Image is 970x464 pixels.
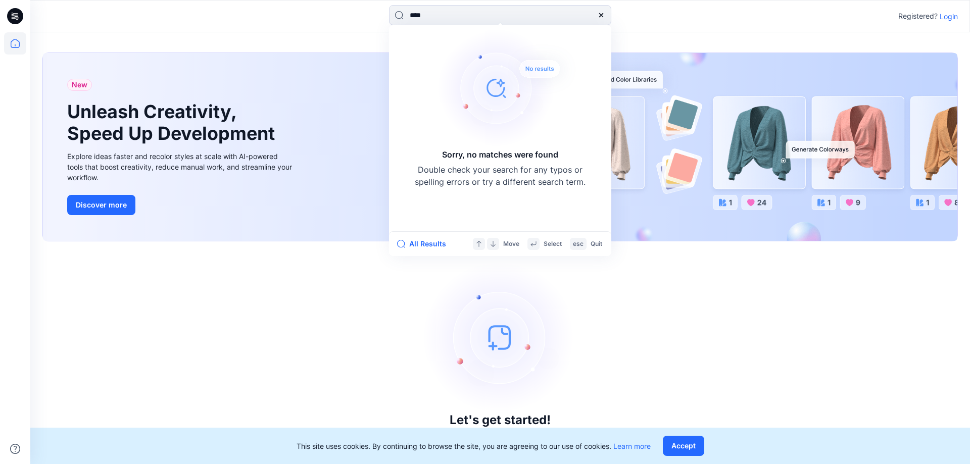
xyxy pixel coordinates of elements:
button: Discover more [67,195,135,215]
img: Sorry, no matches were found [438,27,579,148]
span: New [72,79,87,91]
p: esc [573,239,584,249]
button: Accept [663,436,704,456]
button: All Results [397,238,453,250]
a: Learn more [613,442,651,450]
p: Registered? [898,10,938,22]
a: Discover more [67,195,295,215]
img: empty-state-image.svg [424,262,576,413]
p: Login [940,11,958,22]
p: Quit [591,239,602,249]
p: Select [544,239,562,249]
h3: Let's get started! [450,413,551,427]
div: Explore ideas faster and recolor styles at scale with AI-powered tools that boost creativity, red... [67,151,295,183]
h1: Unleash Creativity, Speed Up Development [67,101,279,144]
p: Double check your search for any typos or spelling errors or try a different search term. [414,164,586,188]
h5: Sorry, no matches were found [442,148,558,161]
p: This site uses cookies. By continuing to browse the site, you are agreeing to our use of cookies. [297,441,651,451]
p: Move [503,239,519,249]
